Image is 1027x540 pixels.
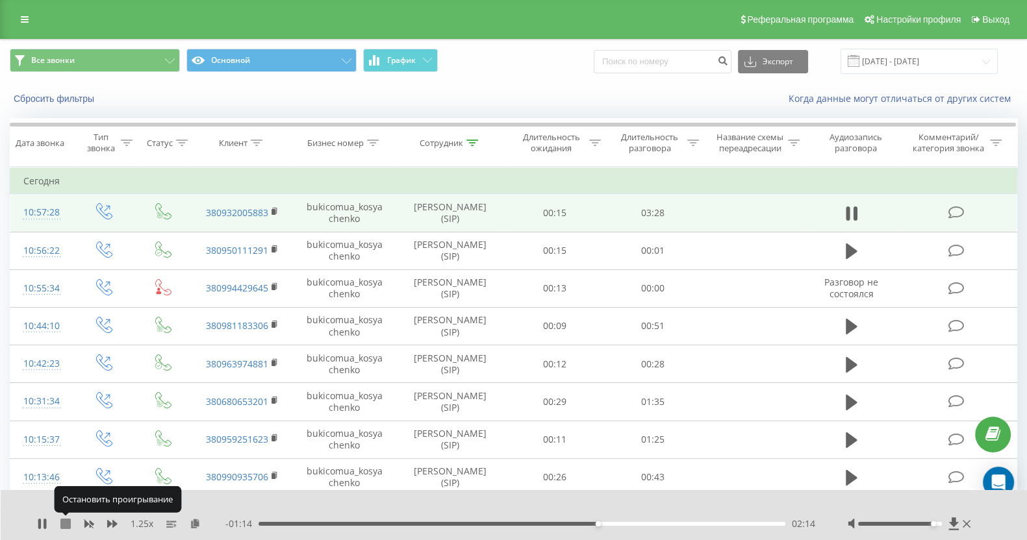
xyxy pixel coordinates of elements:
[396,269,505,307] td: [PERSON_NAME] (SIP)
[396,383,505,421] td: [PERSON_NAME] (SIP)
[23,238,60,264] div: 10:56:22
[23,389,60,414] div: 10:31:34
[131,517,153,530] span: 1.25 x
[396,232,505,269] td: [PERSON_NAME] (SIP)
[16,138,64,149] div: Дата звонка
[396,194,505,232] td: [PERSON_NAME] (SIP)
[363,49,438,72] button: График
[396,345,505,383] td: [PERSON_NAME] (SIP)
[206,244,268,256] a: 380950111291
[505,458,603,496] td: 00:26
[293,421,395,458] td: bukicomua_kosyachenko
[505,307,603,345] td: 00:09
[23,351,60,376] div: 10:42:23
[10,168,1017,194] td: Сегодня
[911,132,987,154] div: Комментарий/категория звонка
[293,307,395,345] td: bukicomua_kosyachenko
[84,132,118,154] div: Тип звонка
[738,50,808,73] button: Экспорт
[206,471,268,483] a: 380990935706
[206,319,268,332] a: 380981183306
[747,14,854,25] span: Реферальная программа
[10,93,101,104] button: Сбросить фильтры
[603,345,702,383] td: 00:28
[206,206,268,219] a: 380932005883
[876,14,961,25] span: Настройки профиля
[293,345,395,383] td: bukicomua_kosyachenko
[603,421,702,458] td: 01:25
[816,132,895,154] div: Аудиозапись разговора
[225,517,259,530] span: - 01:14
[505,421,603,458] td: 00:11
[603,194,702,232] td: 03:28
[23,276,60,301] div: 10:55:34
[206,433,268,445] a: 380959251623
[603,307,702,345] td: 00:51
[983,467,1014,498] div: Open Intercom Messenger
[23,427,60,452] div: 10:15:37
[293,458,395,496] td: bukicomua_kosyachenko
[931,521,936,526] div: Accessibility label
[505,232,603,269] td: 00:15
[505,194,603,232] td: 00:15
[596,521,601,526] div: Accessibility label
[603,269,702,307] td: 00:00
[206,282,268,294] a: 380994429645
[603,383,702,421] td: 01:35
[505,383,603,421] td: 00:29
[982,14,1009,25] span: Выход
[603,232,702,269] td: 00:01
[186,49,357,72] button: Основной
[603,458,702,496] td: 00:43
[824,276,878,300] span: Разговор не состоялся
[396,421,505,458] td: [PERSON_NAME] (SIP)
[206,395,268,408] a: 380680653201
[147,138,173,149] div: Статус
[420,138,463,149] div: Сотрудник
[307,138,364,149] div: Бизнес номер
[293,383,395,421] td: bukicomua_kosyachenko
[23,465,60,490] div: 10:13:46
[517,132,585,154] div: Длительность ожидания
[219,138,247,149] div: Клиент
[293,232,395,269] td: bukicomua_kosyachenko
[293,194,395,232] td: bukicomua_kosyachenko
[505,345,603,383] td: 00:12
[206,358,268,370] a: 380963974881
[715,132,785,154] div: Название схемы переадресации
[594,50,731,73] input: Поиск по номеру
[387,56,416,65] span: График
[23,200,60,225] div: 10:57:28
[10,49,180,72] button: Все звонки
[616,132,684,154] div: Длительность разговора
[31,55,75,66] span: Все звонки
[505,269,603,307] td: 00:13
[23,313,60,339] div: 10:44:10
[293,269,395,307] td: bukicomua_kosyachenko
[789,92,1017,104] a: Когда данные могут отличаться от других систем
[792,517,815,530] span: 02:14
[396,307,505,345] td: [PERSON_NAME] (SIP)
[396,458,505,496] td: [PERSON_NAME] (SIP)
[54,486,181,512] div: Остановить проигрывание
